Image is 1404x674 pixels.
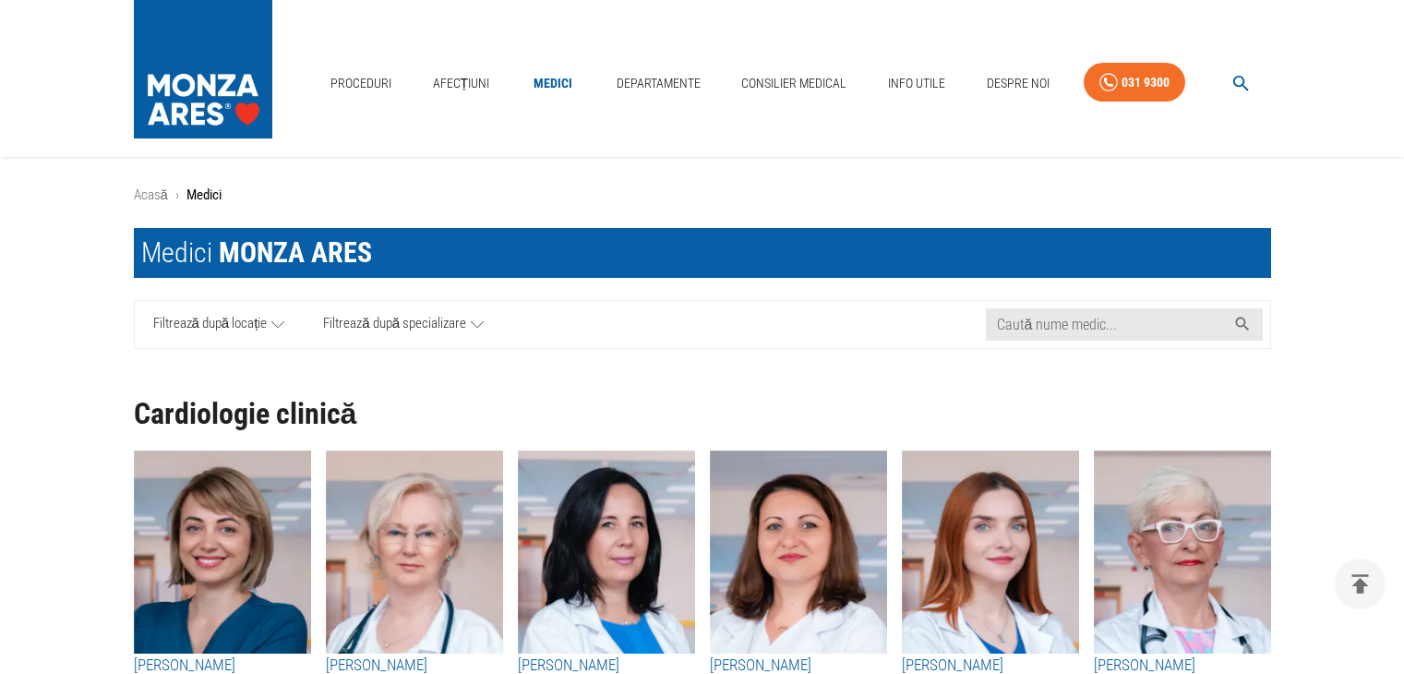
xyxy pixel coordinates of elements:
[134,398,1271,430] h1: Cardiologie clinică
[186,185,222,206] p: Medici
[1122,71,1170,94] div: 031 9300
[175,185,179,206] li: ›
[141,235,372,271] div: Medici
[523,65,582,102] a: Medici
[426,65,498,102] a: Afecțiuni
[1094,451,1271,654] img: Dr. Mihaela Rugină
[134,187,168,203] a: Acasă
[710,451,887,654] img: Dr. Raluca Naidin
[326,451,503,654] img: Dr. Dana Constantinescu
[1084,63,1185,102] a: 031 9300
[323,313,466,336] span: Filtrează după specializare
[1335,559,1386,609] button: delete
[134,185,1271,206] nav: breadcrumb
[219,236,372,269] span: MONZA ARES
[323,65,399,102] a: Proceduri
[902,451,1079,654] img: Dr. Irina Macovei Dorobanțu
[518,451,695,654] img: Dr. Alexandra Postu
[135,301,305,348] a: Filtrează după locație
[734,65,854,102] a: Consilier Medical
[609,65,708,102] a: Departamente
[881,65,953,102] a: Info Utile
[304,301,503,348] a: Filtrează după specializare
[134,451,311,654] img: Dr. Silvia Deaconu
[153,313,268,336] span: Filtrează după locație
[979,65,1057,102] a: Despre Noi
